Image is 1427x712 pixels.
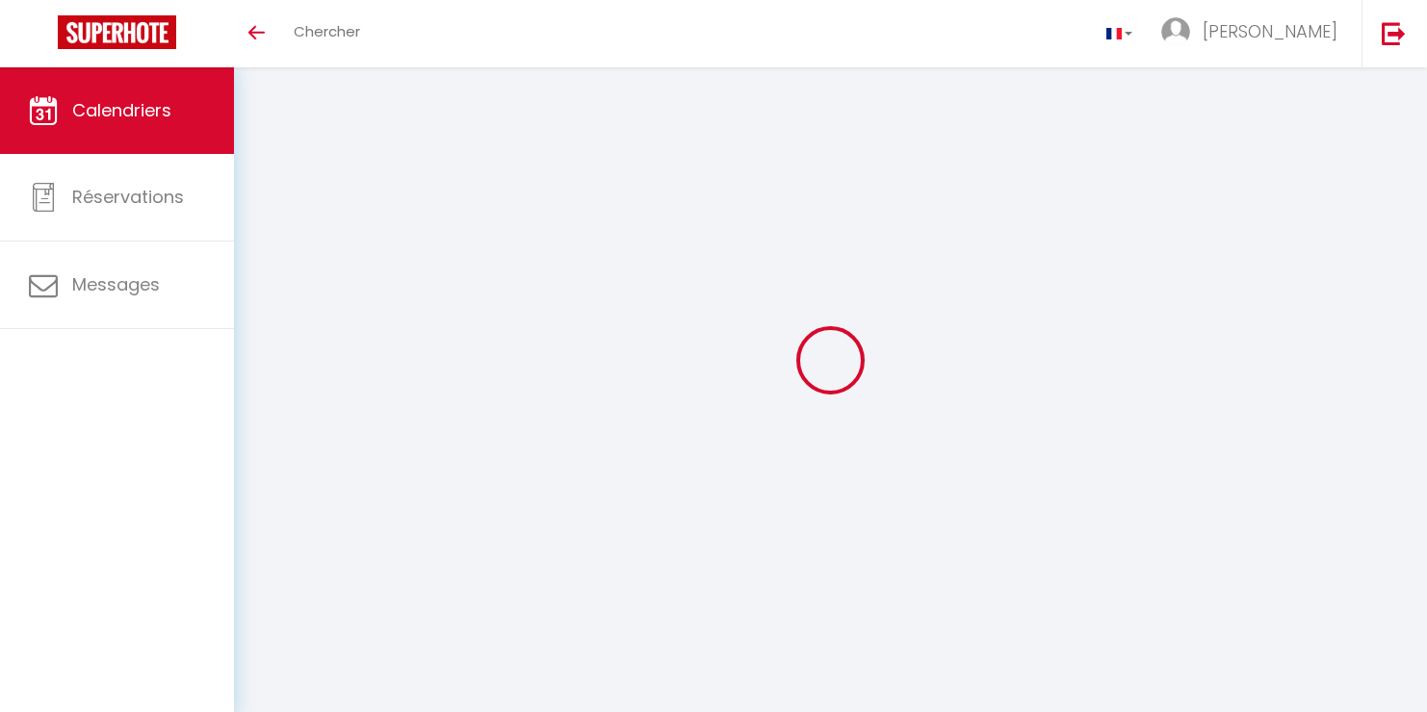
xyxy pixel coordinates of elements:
[1382,21,1406,45] img: logout
[1161,17,1190,46] img: ...
[72,272,160,296] span: Messages
[1203,19,1337,43] span: [PERSON_NAME]
[58,15,176,49] img: Super Booking
[72,185,184,209] span: Réservations
[294,21,360,41] span: Chercher
[72,98,171,122] span: Calendriers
